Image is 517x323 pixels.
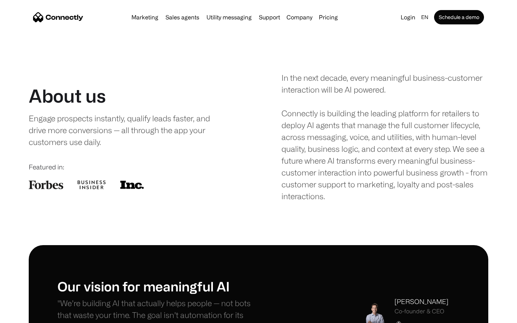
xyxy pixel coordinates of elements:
div: [PERSON_NAME] [395,297,448,306]
h1: About us [29,85,106,107]
div: Co-founder & CEO [395,308,448,315]
a: Login [398,12,418,22]
div: Company [287,12,312,22]
div: In the next decade, every meaningful business-customer interaction will be AI powered. Connectly ... [281,72,488,202]
a: Support [256,14,283,20]
a: Utility messaging [204,14,255,20]
div: Engage prospects instantly, qualify leads faster, and drive more conversions — all through the ap... [29,112,225,148]
div: Featured in: [29,162,236,172]
a: Sales agents [163,14,202,20]
aside: Language selected: English [7,310,43,320]
a: Pricing [316,14,341,20]
a: Marketing [129,14,161,20]
a: Schedule a demo [434,10,484,24]
ul: Language list [14,310,43,320]
h1: Our vision for meaningful AI [57,278,258,294]
div: en [421,12,428,22]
